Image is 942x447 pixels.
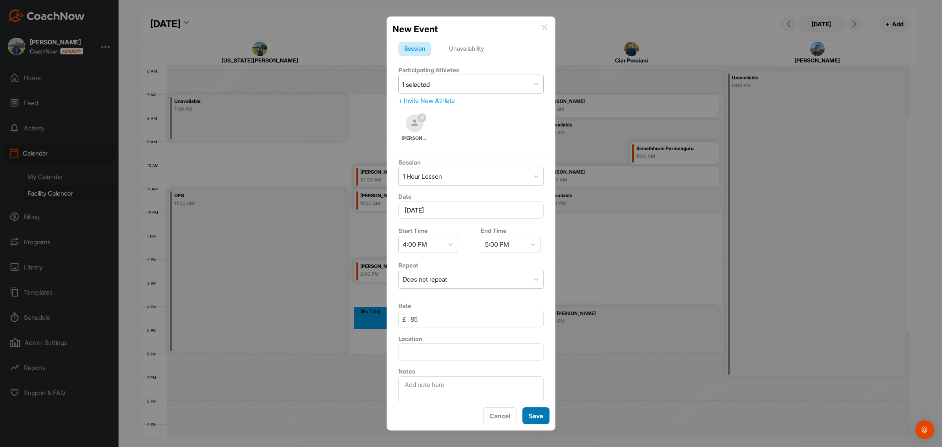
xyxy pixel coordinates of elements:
button: Cancel [483,407,517,424]
label: Participating Athletes [398,66,459,74]
span: £ [402,315,406,324]
div: 5:00 PM [485,240,509,249]
label: End Time [481,227,507,234]
input: Select Date [398,202,544,219]
div: Open Intercom Messenger [915,420,934,439]
label: Rate [398,302,411,310]
span: [PERSON_NAME] [402,135,428,142]
label: Notes [398,368,415,375]
input: 0 [398,311,544,328]
label: Repeat [398,262,418,269]
div: + Invite New Athlete [398,96,544,105]
div: Does not repeat [403,275,447,284]
button: Save [522,407,549,424]
div: Unavailability [443,42,490,57]
label: Location [398,335,422,343]
div: 1 selected [402,80,430,89]
img: default-ef6cabf814de5a2bf16c804365e32c732080f9872bdf737d349900a9daf73cf9.png [406,114,424,132]
label: Date [398,193,412,200]
div: 1 Hour Lesson [403,172,442,181]
label: Start Time [398,227,428,234]
h2: New Event [392,22,438,36]
label: Session [398,159,421,166]
img: info [541,24,548,31]
div: Session [398,42,431,57]
div: 4:00 PM [403,240,427,249]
